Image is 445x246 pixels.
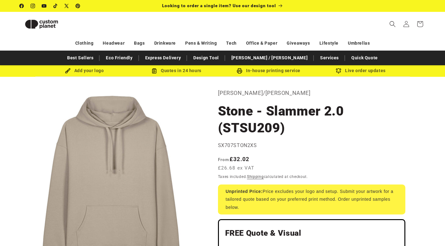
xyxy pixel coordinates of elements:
a: Umbrellas [348,38,370,49]
a: Lifestyle [319,38,339,49]
div: Taxes included. calculated at checkout. [218,174,405,180]
strong: £32.02 [218,156,250,162]
summary: Search [386,17,399,31]
span: £26.68 ex VAT [218,165,255,172]
h1: Stone - Slammer 2.0 (STSU209) [218,103,405,136]
a: Clothing [75,38,94,49]
div: Add your logo [38,67,131,75]
a: Express Delivery [142,52,184,63]
div: Price excludes your logo and setup. Submit your artwork for a tailored quote based on your prefer... [218,184,405,214]
a: Headwear [103,38,125,49]
div: In-house printing service [223,67,315,75]
a: Office & Paper [246,38,277,49]
div: Live order updates [315,67,407,75]
img: Order updates [336,68,341,74]
a: [PERSON_NAME] / [PERSON_NAME] [228,52,311,63]
a: Shipping [247,175,264,179]
h2: FREE Quote & Visual [225,228,398,238]
span: From [218,157,230,162]
a: Quick Quote [348,52,381,63]
img: Brush Icon [65,68,71,74]
a: Drinkware [154,38,176,49]
a: Tech [226,38,236,49]
a: Giveaways [287,38,310,49]
p: [PERSON_NAME]/[PERSON_NAME] [218,88,405,98]
img: Custom Planet [20,14,63,34]
strong: Unprinted Price: [226,189,263,194]
img: In-house printing [237,68,242,74]
img: Order Updates Icon [151,68,157,74]
a: Pens & Writing [185,38,217,49]
span: SX707STON2XS [218,142,257,148]
div: Quotes in 24 hours [131,67,223,75]
a: Bags [134,38,145,49]
a: Services [317,52,342,63]
a: Best Sellers [64,52,96,63]
a: Custom Planet [17,12,84,36]
a: Design Tool [190,52,222,63]
a: Eco Friendly [103,52,136,63]
span: Looking to order a single item? Use our design tool [162,3,276,8]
